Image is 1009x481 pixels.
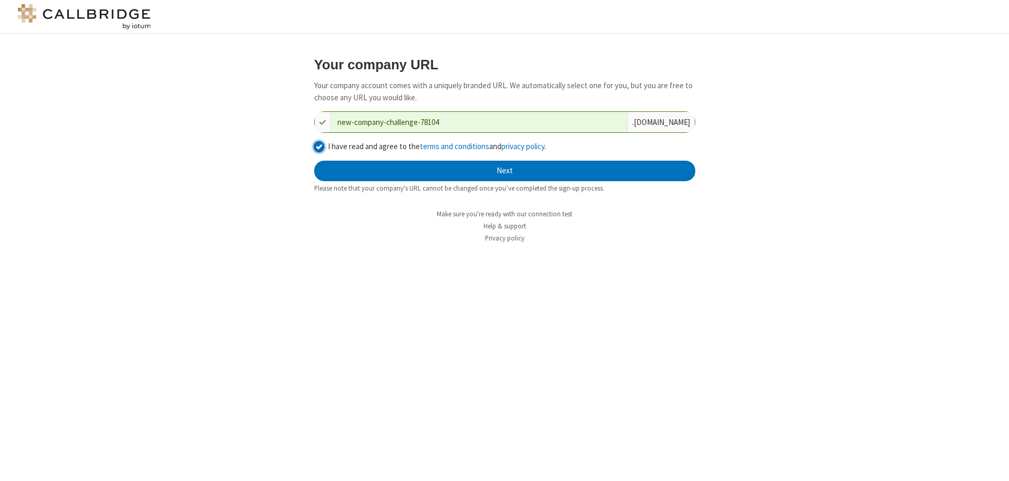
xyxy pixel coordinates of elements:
[328,141,695,153] label: I have read and agree to the and .
[420,141,489,151] a: terms and conditions
[314,161,695,182] button: Next
[331,112,627,132] input: Company URL
[16,4,152,29] img: logo@2x.png
[314,183,695,193] div: Please note that your company's URL cannot be changed once you’ve completed the sign-up process.
[483,222,526,231] a: Help & support
[437,210,572,218] a: Make sure you're ready with our connection test
[314,80,695,103] p: Your company account comes with a uniquely branded URL. We automatically select one for you, but ...
[627,112,695,132] div: . [DOMAIN_NAME]
[314,57,695,72] h3: Your company URL
[501,141,544,151] a: privacy policy
[485,234,524,243] a: Privacy policy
